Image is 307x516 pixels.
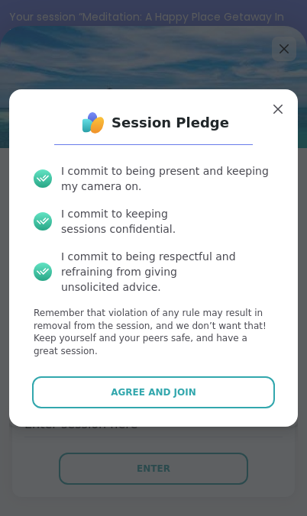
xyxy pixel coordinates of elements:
h1: Session Pledge [111,112,229,134]
img: ShareWell Logo [78,108,108,138]
button: Agree and Join [32,376,274,408]
span: Agree and Join [111,385,196,399]
div: I commit to being present and keeping my camera on. [61,163,273,194]
div: I commit to being respectful and refraining from giving unsolicited advice. [61,249,273,295]
div: I commit to keeping sessions confidential. [61,206,273,237]
p: Remember that violation of any rule may result in removal from the session, and we don’t want tha... [34,307,273,358]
